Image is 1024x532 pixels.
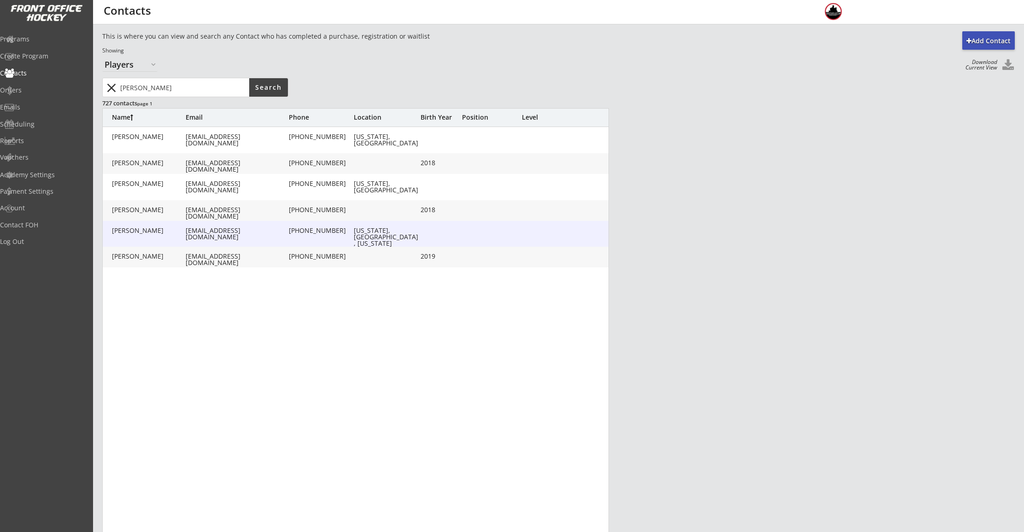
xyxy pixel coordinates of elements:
div: [PERSON_NAME] [112,253,186,260]
div: [EMAIL_ADDRESS][DOMAIN_NAME] [186,253,287,266]
div: Add Contact [962,36,1015,46]
div: Location [354,114,418,121]
div: 727 contacts [102,99,287,107]
div: [PHONE_NUMBER] [289,253,353,260]
div: Email [186,114,287,121]
div: [PHONE_NUMBER] [289,180,353,187]
div: [US_STATE], [GEOGRAPHIC_DATA] [354,180,418,193]
button: Click to download all Contacts. Your browser settings may try to block it, check your security se... [1001,59,1015,72]
div: [EMAIL_ADDRESS][DOMAIN_NAME] [186,227,287,240]
font: page 1 [137,100,152,107]
div: [PERSON_NAME] [112,160,186,166]
button: Search [249,78,288,97]
div: This is where you can view and search any Contact who has completed a purchase, registration or w... [102,32,490,41]
div: [PERSON_NAME] [112,133,186,140]
input: Type here... [118,78,249,97]
div: Download Current View [961,59,997,70]
div: Level [522,114,577,121]
div: [PERSON_NAME] [112,180,186,187]
div: [PERSON_NAME] [112,207,186,213]
div: 2018 [421,160,457,166]
div: 2019 [421,253,457,260]
div: [PHONE_NUMBER] [289,207,353,213]
div: [US_STATE], [GEOGRAPHIC_DATA], [US_STATE] [354,227,418,247]
div: Phone [289,114,353,121]
div: [PHONE_NUMBER] [289,160,353,166]
div: Position [462,114,517,121]
div: Name [112,114,186,121]
div: Birth Year [421,114,457,121]
div: Showing [102,47,490,55]
div: [PHONE_NUMBER] [289,133,353,140]
div: [PERSON_NAME] [112,227,186,234]
div: [EMAIL_ADDRESS][DOMAIN_NAME] [186,133,287,146]
div: 2018 [421,207,457,213]
div: [US_STATE], [GEOGRAPHIC_DATA] [354,133,418,146]
div: [EMAIL_ADDRESS][DOMAIN_NAME] [186,160,287,173]
div: [EMAIL_ADDRESS][DOMAIN_NAME] [186,180,287,193]
button: close [104,81,119,95]
div: [EMAIL_ADDRESS][DOMAIN_NAME] [186,207,287,220]
div: [PHONE_NUMBER] [289,227,353,234]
